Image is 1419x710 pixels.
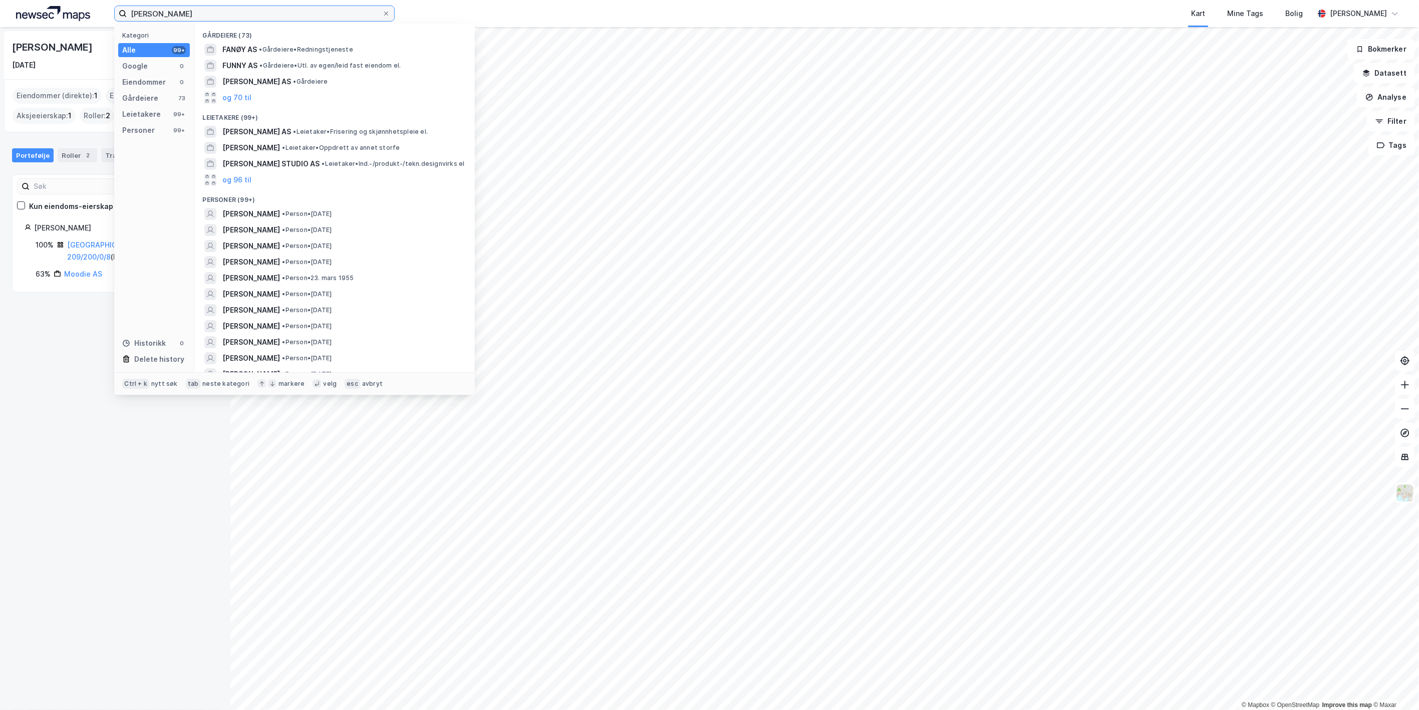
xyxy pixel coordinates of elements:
input: Søk [30,179,139,194]
div: ( hjemmelshaver ) [67,239,206,263]
div: Personer [122,124,155,136]
span: • [282,274,285,282]
span: Person • [DATE] [282,306,332,314]
div: Mine Tags [1227,8,1263,20]
span: Person • [DATE] [282,290,332,298]
span: [PERSON_NAME] [222,368,280,380]
div: Leietakere [122,108,161,120]
span: [PERSON_NAME] [222,320,280,332]
span: [PERSON_NAME] [222,142,280,154]
div: [PERSON_NAME] [12,39,94,55]
div: 99+ [172,46,186,54]
img: logo.a4113a55bc3d86da70a041830d287a7e.svg [16,6,90,21]
span: • [259,46,262,53]
button: Tags [1368,135,1415,155]
div: Gårdeiere [122,92,158,104]
span: [PERSON_NAME] [222,224,280,236]
div: [DATE] [12,59,36,71]
span: [PERSON_NAME] STUDIO AS [222,158,320,170]
span: [PERSON_NAME] [222,256,280,268]
button: Filter [1367,111,1415,131]
span: [PERSON_NAME] [222,288,280,300]
button: og 70 til [222,92,251,104]
div: 0 [178,78,186,86]
div: Bolig [1285,8,1303,20]
input: Søk på adresse, matrikkel, gårdeiere, leietakere eller personer [127,6,382,21]
span: • [282,210,285,217]
span: Leietaker • Oppdrett av annet storfe [282,144,400,152]
span: FUNNY AS [222,60,257,72]
div: [PERSON_NAME] [34,222,206,234]
div: Google [122,60,148,72]
span: • [282,322,285,330]
span: [PERSON_NAME] [222,352,280,364]
span: • [282,306,285,314]
div: Eiendommer (Indirekte) : [106,88,202,104]
span: FANØY AS [222,44,257,56]
div: [PERSON_NAME] [1330,8,1387,20]
div: 0 [178,339,186,347]
span: • [282,354,285,362]
div: Eiendommer [122,76,166,88]
div: 73 [178,94,186,102]
div: 63% [36,268,51,280]
div: markere [278,380,305,388]
span: • [293,128,296,135]
span: Gårdeiere • Utl. av egen/leid fast eiendom el. [259,62,401,70]
div: Ctrl + k [122,379,149,389]
button: Datasett [1354,63,1415,83]
div: Roller [58,148,97,162]
div: 2 [83,150,93,160]
span: Person • [DATE] [282,370,332,378]
div: 0 [178,62,186,70]
div: Portefølje [12,148,54,162]
img: Z [1395,484,1414,503]
div: Personer (99+) [194,188,475,206]
div: Eiendommer (direkte) : [13,88,102,104]
span: [PERSON_NAME] [222,336,280,348]
span: Person • 23. mars 1955 [282,274,354,282]
span: Person • [DATE] [282,322,332,330]
iframe: Chat Widget [1369,662,1419,710]
div: Leietakere (99+) [194,106,475,124]
div: Historikk [122,337,166,349]
div: Transaksjoner [101,148,170,162]
div: nytt søk [151,380,178,388]
div: 100% [36,239,54,251]
span: Person • [DATE] [282,242,332,250]
span: 2 [106,110,110,122]
a: [GEOGRAPHIC_DATA], 209/200/0/8 [67,241,142,261]
span: Gårdeiere [293,78,328,86]
div: Kategori [122,32,190,39]
span: [PERSON_NAME] [222,272,280,284]
div: Roller : [80,108,114,124]
button: og 96 til [222,174,251,186]
div: Kart [1191,8,1205,20]
div: Gårdeiere (73) [194,24,475,42]
span: Person • [DATE] [282,210,332,218]
span: • [282,338,285,346]
div: neste kategori [202,380,249,388]
span: [PERSON_NAME] AS [222,126,291,138]
span: Gårdeiere • Redningstjeneste [259,46,353,54]
div: Alle [122,44,136,56]
button: Bokmerker [1347,39,1415,59]
span: 1 [68,110,72,122]
span: • [282,258,285,266]
span: [PERSON_NAME] [222,240,280,252]
a: OpenStreetMap [1271,701,1320,708]
div: Aksjeeierskap : [13,108,76,124]
span: • [293,78,296,85]
div: esc [345,379,360,389]
div: tab [186,379,201,389]
div: Delete history [134,353,184,365]
div: avbryt [362,380,383,388]
div: 99+ [172,126,186,134]
span: • [282,226,285,233]
span: • [282,144,285,151]
span: • [322,160,325,167]
span: Leietaker • Frisering og skjønnhetspleie el. [293,128,428,136]
a: Improve this map [1322,701,1372,708]
span: 1 [94,90,98,102]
